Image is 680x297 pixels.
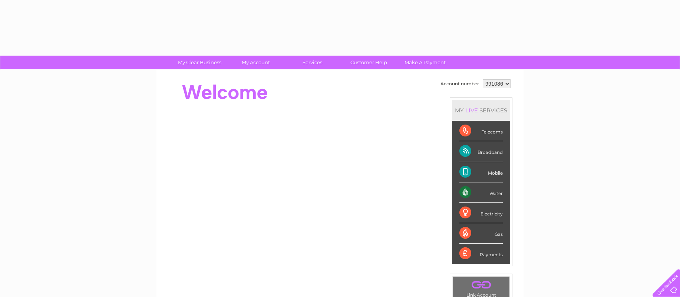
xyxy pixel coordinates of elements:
div: MY SERVICES [452,100,510,121]
div: Water [459,182,503,203]
div: Telecoms [459,121,503,141]
a: My Clear Business [169,56,230,69]
div: Payments [459,244,503,264]
div: LIVE [464,107,479,114]
div: Gas [459,223,503,244]
a: Make A Payment [395,56,456,69]
div: Broadband [459,141,503,162]
td: Account number [439,77,481,90]
div: Electricity [459,203,503,223]
div: Mobile [459,162,503,182]
a: . [455,278,508,291]
a: My Account [225,56,287,69]
a: Services [282,56,343,69]
a: Customer Help [338,56,399,69]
